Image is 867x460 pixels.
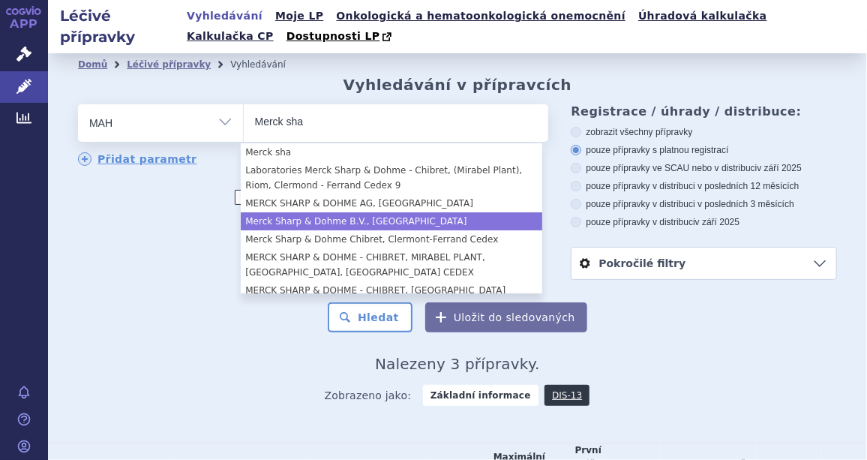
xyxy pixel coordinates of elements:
[241,161,542,194] li: Laboratories Merck Sharp & Dohme - Chibret, (Mirabel Plant), Riom, Clermond - Ferrand Cedex 9
[423,385,538,406] strong: Základní informace
[571,144,837,156] label: pouze přípravky s platnou registrací
[571,216,837,228] label: pouze přípravky v distribuci
[425,302,587,332] button: Uložit do sledovaných
[182,6,267,26] a: Vyhledávání
[375,355,540,373] span: Nalezeny 3 přípravky.
[286,30,380,42] span: Dostupnosti LP
[182,26,278,47] a: Kalkulačka CP
[127,59,211,70] a: Léčivé přípravky
[241,230,542,248] li: Merck Sharp & Dohme Chibret, Clermont-Ferrand Cedex
[695,217,739,227] span: v září 2025
[571,126,837,138] label: zobrazit všechny přípravky
[241,281,542,299] li: MERCK SHARP & DOHME - CHIBRET, [GEOGRAPHIC_DATA]
[757,163,802,173] span: v září 2025
[332,6,631,26] a: Onkologická a hematoonkologická onemocnění
[328,302,412,332] button: Hledat
[571,248,836,279] a: Pokročilé filtry
[271,6,328,26] a: Moje LP
[78,59,107,70] a: Domů
[241,143,542,161] li: Merck sha
[241,212,542,230] li: Merck Sharp & Dohme B.V., [GEOGRAPHIC_DATA]
[571,162,837,174] label: pouze přípravky ve SCAU nebo v distribuci
[571,104,837,119] h3: Registrace / úhrady / distribuce:
[634,6,772,26] a: Úhradová kalkulačka
[282,26,400,47] a: Dostupnosti LP
[544,385,589,406] a: DIS-13
[78,152,197,166] a: Přidat parametr
[235,190,391,205] label: Zobrazit bratrské přípravky
[571,198,837,210] label: pouze přípravky v distribuci v posledních 3 měsících
[571,180,837,192] label: pouze přípravky v distribuci v posledních 12 měsících
[325,385,412,406] span: Zobrazeno jako:
[48,5,182,47] h2: Léčivé přípravky
[230,53,305,76] li: Vyhledávání
[343,76,572,94] h2: Vyhledávání v přípravcích
[241,194,542,212] li: MERCK SHARP & DOHME AG, [GEOGRAPHIC_DATA]
[241,248,542,281] li: MERCK SHARP & DOHME - CHIBRET, MIRABEL PLANT, [GEOGRAPHIC_DATA], [GEOGRAPHIC_DATA] CEDEX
